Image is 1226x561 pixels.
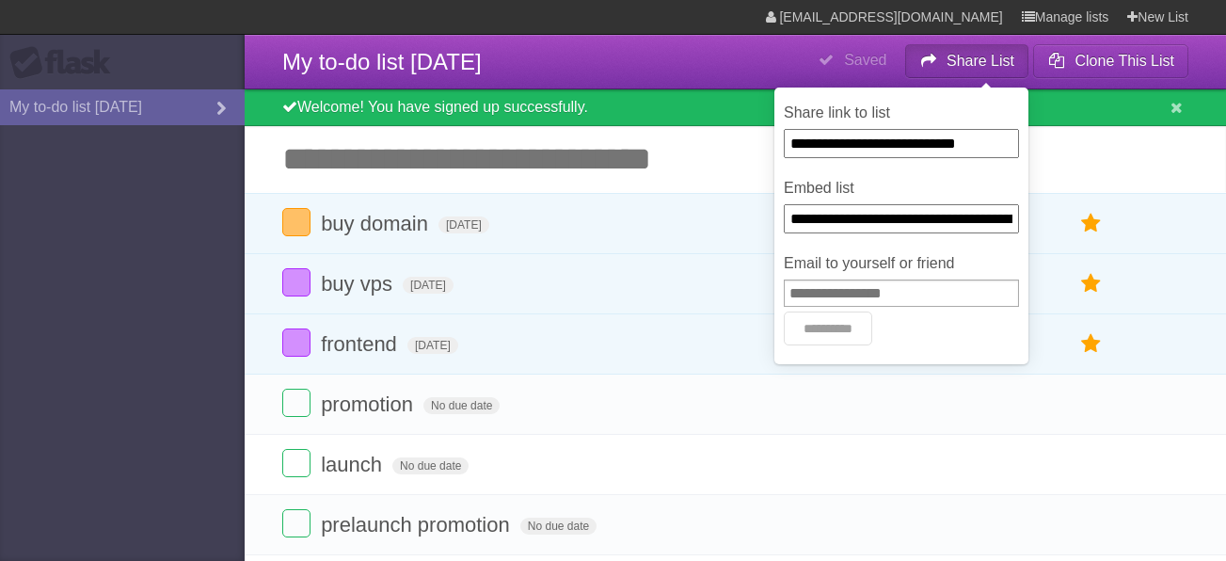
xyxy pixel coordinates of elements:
span: frontend [321,332,402,356]
label: Done [282,449,310,477]
label: Email to yourself or friend [784,252,1019,275]
div: Flask [9,46,122,80]
label: Star task [1074,208,1109,239]
b: Share List [947,53,1014,69]
span: launch [321,453,387,476]
b: Clone This List [1075,53,1174,69]
div: Welcome! You have signed up successfully. [245,89,1226,126]
span: [DATE] [407,337,458,354]
b: Saved [844,52,886,68]
span: prelaunch promotion [321,513,515,537]
span: promotion [321,393,418,416]
label: Done [282,268,310,297]
label: Done [282,509,310,537]
span: No due date [520,518,597,535]
span: [DATE] [403,277,454,294]
label: Done [282,208,310,236]
span: No due date [423,397,500,414]
label: Embed list [784,177,1019,200]
span: My to-do list [DATE] [282,49,482,74]
label: Share link to list [784,102,1019,124]
span: No due date [392,457,469,474]
label: Done [282,389,310,417]
label: Done [282,329,310,357]
button: Share List [905,44,1029,78]
span: buy domain [321,212,433,235]
label: Star task [1074,268,1109,299]
span: buy vps [321,272,397,296]
button: Clone This List [1033,44,1188,78]
span: [DATE] [438,216,489,233]
label: Star task [1074,329,1109,360]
